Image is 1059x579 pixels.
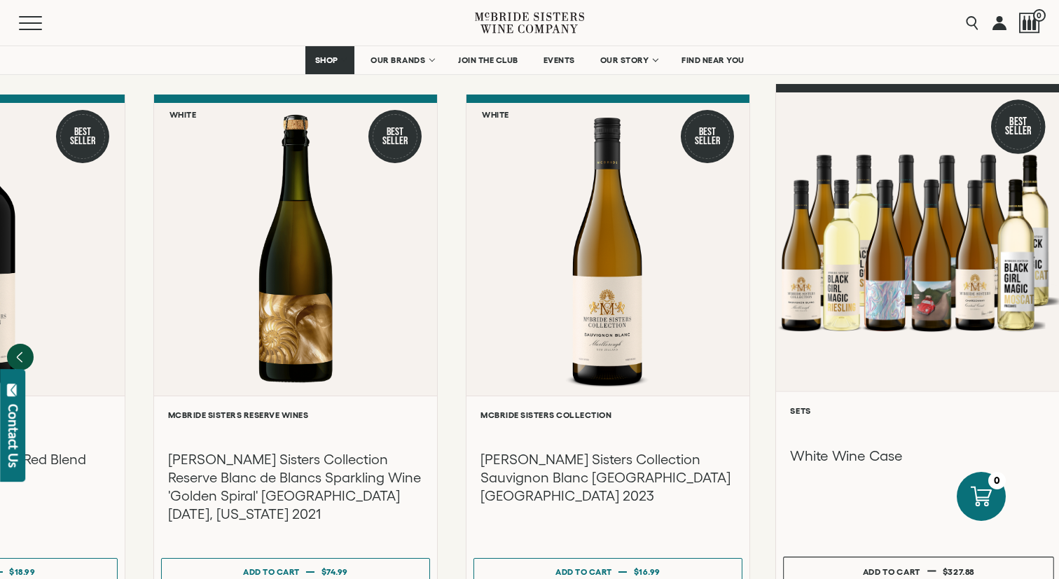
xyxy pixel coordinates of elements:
[672,46,754,74] a: FIND NEAR YOU
[480,410,735,419] h6: McBride Sisters Collection
[305,46,354,74] a: SHOP
[19,16,69,30] button: Mobile Menu Trigger
[168,410,423,419] h6: McBride Sisters Reserve Wines
[361,46,442,74] a: OUR BRANDS
[790,447,1046,466] h3: White Wine Case
[449,46,527,74] a: JOIN THE CLUB
[168,450,423,523] h3: [PERSON_NAME] Sisters Collection Reserve Blanc de Blancs Sparkling Wine 'Golden Spiral' [GEOGRAPH...
[6,404,20,468] div: Contact Us
[591,46,666,74] a: OUR STORY
[600,55,649,65] span: OUR STORY
[321,567,348,576] span: $74.99
[314,55,338,65] span: SHOP
[482,110,509,119] h6: White
[9,567,35,576] span: $18.99
[790,406,1046,415] h6: Sets
[480,450,735,505] h3: [PERSON_NAME] Sisters Collection Sauvignon Blanc [GEOGRAPHIC_DATA] [GEOGRAPHIC_DATA] 2023
[7,344,34,370] button: Previous
[458,55,518,65] span: JOIN THE CLUB
[634,567,660,576] span: $16.99
[943,566,974,575] span: $327.88
[371,55,425,65] span: OUR BRANDS
[534,46,584,74] a: EVENTS
[169,110,197,119] h6: White
[988,472,1006,489] div: 0
[1033,9,1046,22] span: 0
[544,55,575,65] span: EVENTS
[681,55,745,65] span: FIND NEAR YOU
